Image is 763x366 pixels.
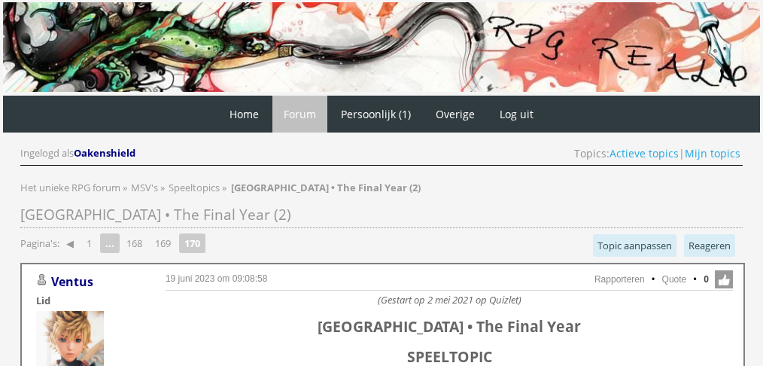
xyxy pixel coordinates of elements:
[166,273,267,284] a: 19 juni 2023 om 09:08:58
[20,181,120,194] span: Het unieke RPG forum
[179,233,205,253] strong: 170
[74,146,138,160] a: Oakenshield
[684,234,735,257] a: Reageren
[100,233,120,253] span: ...
[123,181,127,194] span: »
[20,146,138,160] div: Ingelogd als
[330,96,422,133] a: Persoonlijk (1)
[131,181,160,194] a: MSV's
[120,233,148,254] a: 168
[218,96,270,133] a: Home
[36,274,48,286] img: Gebruiker is offline
[169,181,220,194] span: Speeltopics
[231,181,421,194] strong: [GEOGRAPHIC_DATA] • The Final Year (2)
[169,181,222,194] a: Speeltopics
[662,274,687,285] a: Quote
[609,146,679,160] a: Actieve topics
[60,233,80,254] a: ◀
[20,181,123,194] a: Het unieke RPG forum
[222,181,226,194] span: »
[51,273,93,290] a: Ventus
[704,273,709,286] span: 0
[149,233,177,254] a: 169
[272,96,327,133] a: Forum
[20,236,59,251] span: Pagina's:
[378,293,521,307] i: (Gestart op 2 mei 2021 op Quizlet)
[131,181,158,194] span: MSV's
[574,146,740,160] span: Topics: |
[488,96,545,133] a: Log uit
[715,270,733,288] span: Like deze post
[685,146,740,160] a: Mijn topics
[424,96,486,133] a: Overige
[20,205,291,224] span: [GEOGRAPHIC_DATA] • The Final Year (2)
[3,2,760,92] img: RPG Realm - Banner
[81,233,98,254] a: 1
[160,181,165,194] span: »
[74,146,135,160] span: Oakenshield
[593,234,676,257] a: Topic aanpassen
[594,274,645,285] a: Rapporteren
[36,294,141,307] div: Lid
